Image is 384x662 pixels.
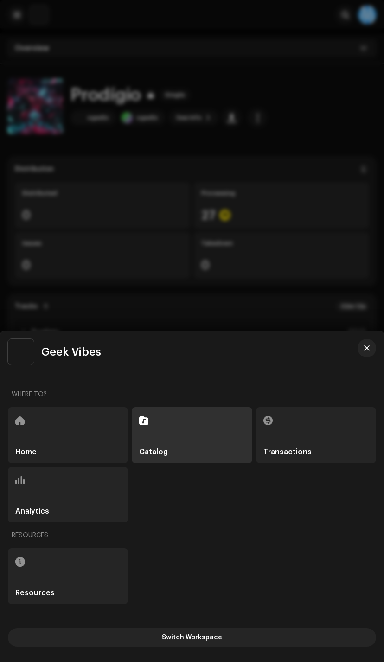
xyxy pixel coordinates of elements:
h5: Analytics [15,508,49,515]
h5: Resources [15,589,55,597]
span: Geek Vibes [41,346,101,357]
span: Switch Workspace [162,628,222,647]
h5: Home [15,448,37,456]
button: Switch Workspace [8,628,376,647]
re-a-nav-header: Resources [8,524,376,547]
re-a-nav-header: Where to? [8,383,376,406]
img: de0d2825-999c-4937-b35a-9adca56ee094 [8,339,34,365]
h5: Catalog [139,448,168,456]
h5: Transactions [263,448,312,456]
